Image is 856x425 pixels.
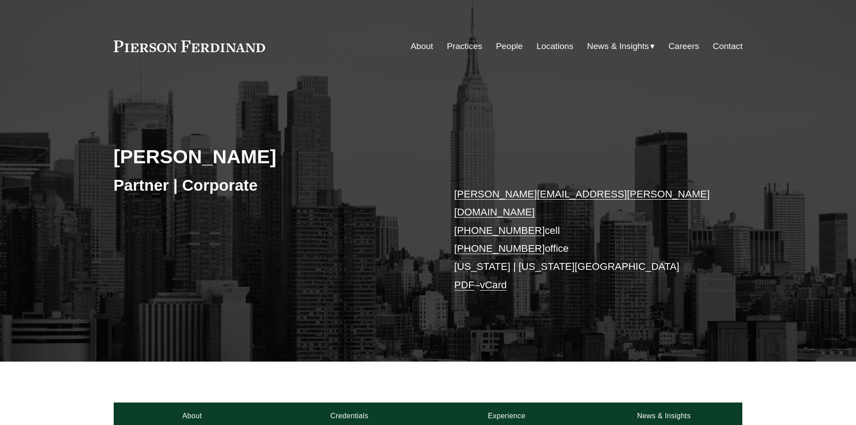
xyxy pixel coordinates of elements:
[669,38,699,55] a: Careers
[411,38,433,55] a: About
[114,175,428,195] h3: Partner | Corporate
[114,145,428,168] h2: [PERSON_NAME]
[496,38,523,55] a: People
[537,38,573,55] a: Locations
[480,279,507,291] a: vCard
[454,225,545,236] a: [PHONE_NUMBER]
[454,185,716,294] p: cell office [US_STATE] | [US_STATE][GEOGRAPHIC_DATA] –
[447,38,482,55] a: Practices
[454,243,545,254] a: [PHONE_NUMBER]
[454,188,710,218] a: [PERSON_NAME][EMAIL_ADDRESS][PERSON_NAME][DOMAIN_NAME]
[713,38,742,55] a: Contact
[587,38,655,55] a: folder dropdown
[587,39,649,54] span: News & Insights
[454,279,475,291] a: PDF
